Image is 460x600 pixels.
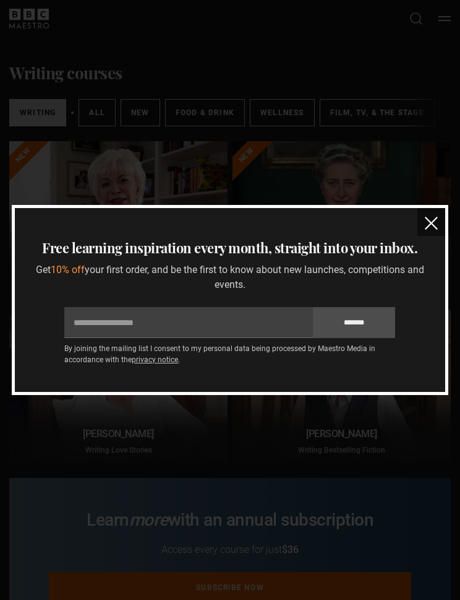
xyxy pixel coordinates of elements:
a: privacy notice [132,355,178,364]
button: close [417,208,445,236]
h3: Free learning inspiration every month, straight into your inbox. [20,238,441,258]
span: 10% off [51,264,85,276]
p: Get your first order, and be the first to know about new launches, competitions and events. [20,263,441,292]
p: By joining the mailing list I consent to my personal data being processed by Maestro Media in acc... [64,343,395,365]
